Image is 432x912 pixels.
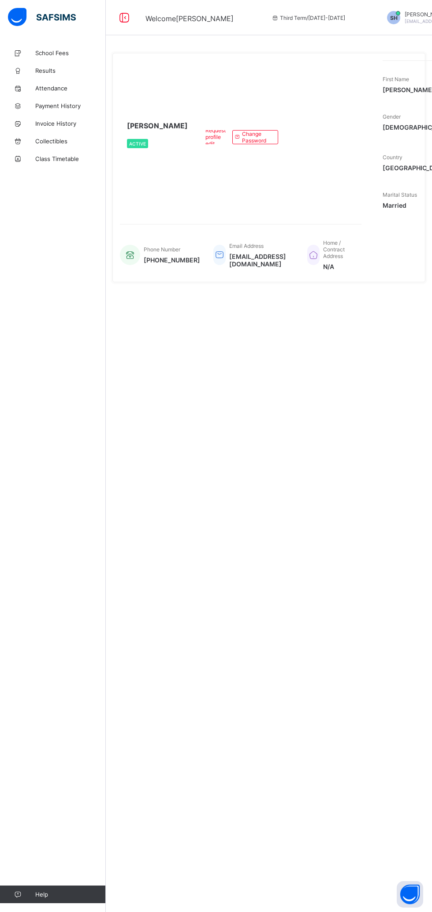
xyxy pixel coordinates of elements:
[144,256,200,264] span: [PHONE_NUMBER]
[35,120,106,127] span: Invoice History
[35,85,106,92] span: Attendance
[145,14,234,23] span: Welcome [PERSON_NAME]
[271,15,345,21] span: session/term information
[35,102,106,109] span: Payment History
[383,154,402,161] span: Country
[144,246,180,253] span: Phone Number
[323,239,345,259] span: Home / Contract Address
[383,76,409,82] span: First Name
[323,263,353,270] span: N/A
[205,127,226,147] span: Request profile edit
[383,191,417,198] span: Marital Status
[129,141,146,146] span: Active
[397,881,423,908] button: Open asap
[229,253,294,268] span: [EMAIL_ADDRESS][DOMAIN_NAME]
[127,121,188,130] span: [PERSON_NAME]
[229,243,264,249] span: Email Address
[8,8,76,26] img: safsims
[242,131,271,144] span: Change Password
[35,49,106,56] span: School Fees
[35,155,106,162] span: Class Timetable
[35,67,106,74] span: Results
[35,138,106,145] span: Collectibles
[35,891,105,898] span: Help
[390,15,398,21] span: SH
[383,113,401,120] span: Gender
